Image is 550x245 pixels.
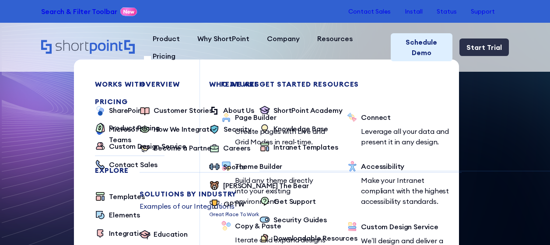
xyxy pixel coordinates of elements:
[209,210,259,218] p: Great Place To Work
[109,122,160,133] div: Product Pricing
[405,8,423,15] a: Install
[209,199,259,210] a: GPTW
[154,229,188,239] div: Education
[95,122,160,134] a: Product Pricing
[273,233,357,243] div: Downloadable Resources
[308,30,361,47] a: Resources
[95,191,145,203] a: Templates
[259,196,315,207] a: Get Support
[224,199,244,209] div: GPTW
[153,51,175,61] div: Pricing
[259,214,327,226] a: Security Guides
[259,233,357,244] a: Downloadable Resources
[459,38,509,56] a: Start Trial
[258,30,308,47] a: Company
[95,228,150,239] a: Integrations
[197,33,249,44] div: Why ShortPoint
[95,98,417,105] div: pricing
[109,228,150,238] div: Integrations
[273,196,315,206] div: Get Support
[109,191,145,202] div: Templates
[348,8,391,15] a: Contact Sales
[95,159,158,171] a: Contact Sales
[437,8,457,15] a: Status
[95,141,186,152] a: Custom Design Service
[144,47,184,65] a: Pricing
[140,201,462,211] p: Examples of our Integrations
[317,33,353,44] div: Resources
[189,30,258,47] a: Why ShortPoint
[391,33,452,61] a: Schedule Demo
[109,159,158,170] div: Contact Sales
[35,98,516,167] h1: SharePoint Design has never been
[109,141,186,151] div: Custom Design Service
[95,210,140,221] a: Elements
[471,8,495,15] a: Support
[267,33,300,44] div: Company
[273,214,327,225] div: Security Guides
[140,190,462,197] div: Solutions by Industry
[41,40,135,55] a: Home
[41,6,117,17] a: Search & Filter Toolbar
[140,229,188,241] a: Education
[144,30,189,47] a: Product
[153,33,180,44] div: Product
[109,210,140,220] div: Elements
